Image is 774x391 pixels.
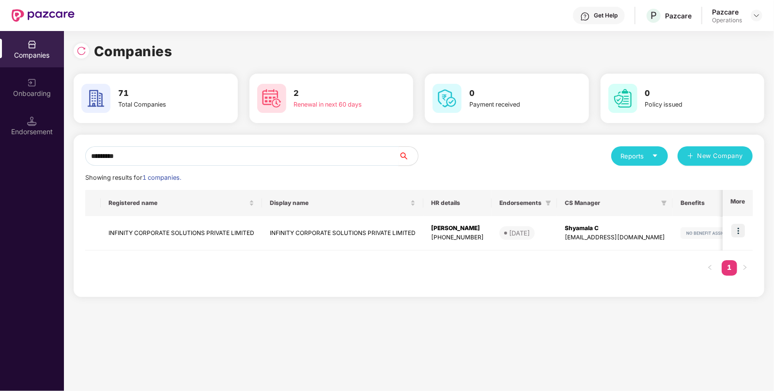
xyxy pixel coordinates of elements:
[702,260,718,276] button: left
[101,216,262,250] td: INFINITY CORPORATE SOLUTIONS PRIVATE LIMITED
[262,216,423,250] td: INFINITY CORPORATE SOLUTIONS PRIVATE LIMITED
[687,153,694,160] span: plus
[27,40,37,49] img: svg+xml;base64,PHN2ZyBpZD0iQ29tcGFuaWVzIiB4bWxucz0iaHR0cDovL3d3dy53My5vcmcvMjAwMC9zdmciIHdpZHRoPS...
[665,11,692,20] div: Pazcare
[27,116,37,126] img: svg+xml;base64,PHN2ZyB3aWR0aD0iMTQuNSIgaGVpZ2h0PSIxNC41IiB2aWV3Qm94PSIwIDAgMTYgMTYiIGZpbGw9Im5vbm...
[659,197,669,209] span: filter
[712,16,742,24] div: Operations
[697,151,743,161] span: New Company
[737,260,753,276] button: right
[702,260,718,276] li: Previous Page
[398,146,418,166] button: search
[681,227,740,239] img: svg+xml;base64,PHN2ZyB4bWxucz0iaHR0cDovL3d3dy53My5vcmcvMjAwMC9zdmciIHdpZHRoPSIxMjIiIGhlaWdodD0iMj...
[661,200,667,206] span: filter
[27,78,37,88] img: svg+xml;base64,PHN2ZyB3aWR0aD0iMjAiIGhlaWdodD0iMjAiIHZpZXdCb3g9IjAgMCAyMCAyMCIgZmlsbD0ibm9uZSIgeG...
[257,84,286,113] img: svg+xml;base64,PHN2ZyB4bWxucz0iaHR0cDovL3d3dy53My5vcmcvMjAwMC9zdmciIHdpZHRoPSI2MCIgaGVpZ2h0PSI2MC...
[712,7,742,16] div: Pazcare
[608,84,637,113] img: svg+xml;base64,PHN2ZyB4bWxucz0iaHR0cDovL3d3dy53My5vcmcvMjAwMC9zdmciIHdpZHRoPSI2MCIgaGVpZ2h0PSI2MC...
[398,152,418,160] span: search
[108,199,247,207] span: Registered name
[565,199,657,207] span: CS Manager
[565,224,665,233] div: Shyamala C
[118,87,201,100] h3: 71
[294,87,377,100] h3: 2
[469,87,553,100] h3: 0
[499,199,542,207] span: Endorsements
[742,265,748,270] span: right
[509,228,530,238] div: [DATE]
[753,12,760,19] img: svg+xml;base64,PHN2ZyBpZD0iRHJvcGRvd24tMzJ4MzIiIHhtbG5zPSJodHRwOi8vd3d3LnczLm9yZy8yMDAwL3N2ZyIgd2...
[621,151,658,161] div: Reports
[678,146,753,166] button: plusNew Company
[545,200,551,206] span: filter
[565,233,665,242] div: [EMAIL_ADDRESS][DOMAIN_NAME]
[118,100,201,109] div: Total Companies
[731,224,745,237] img: icon
[645,100,728,109] div: Policy issued
[650,10,657,21] span: P
[12,9,75,22] img: New Pazcare Logo
[85,174,181,181] span: Showing results for
[431,233,484,242] div: [PHONE_NUMBER]
[707,265,713,270] span: left
[262,190,423,216] th: Display name
[423,190,492,216] th: HR details
[645,87,728,100] h3: 0
[270,199,408,207] span: Display name
[737,260,753,276] li: Next Page
[594,12,618,19] div: Get Help
[469,100,553,109] div: Payment received
[294,100,377,109] div: Renewal in next 60 days
[723,190,753,216] th: More
[433,84,462,113] img: svg+xml;base64,PHN2ZyB4bWxucz0iaHR0cDovL3d3dy53My5vcmcvMjAwMC9zdmciIHdpZHRoPSI2MCIgaGVpZ2h0PSI2MC...
[81,84,110,113] img: svg+xml;base64,PHN2ZyB4bWxucz0iaHR0cDovL3d3dy53My5vcmcvMjAwMC9zdmciIHdpZHRoPSI2MCIgaGVpZ2h0PSI2MC...
[543,197,553,209] span: filter
[580,12,590,21] img: svg+xml;base64,PHN2ZyBpZD0iSGVscC0zMngzMiIgeG1sbnM9Imh0dHA6Ly93d3cudzMub3JnLzIwMDAvc3ZnIiB3aWR0aD...
[673,190,747,216] th: Benefits
[77,46,86,56] img: svg+xml;base64,PHN2ZyBpZD0iUmVsb2FkLTMyeDMyIiB4bWxucz0iaHR0cDovL3d3dy53My5vcmcvMjAwMC9zdmciIHdpZH...
[101,190,262,216] th: Registered name
[652,153,658,159] span: caret-down
[722,260,737,276] li: 1
[94,41,172,62] h1: Companies
[431,224,484,233] div: [PERSON_NAME]
[142,174,181,181] span: 1 companies.
[722,260,737,275] a: 1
